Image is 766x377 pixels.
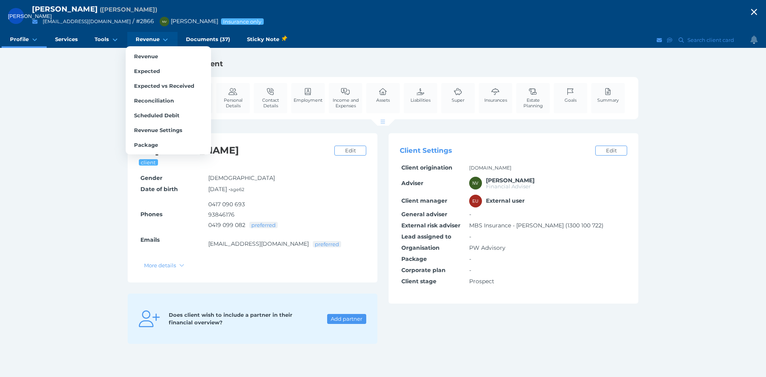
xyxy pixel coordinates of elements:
a: Scheduled Debit [126,108,211,122]
span: NV [472,181,478,186]
span: Sticky Note [247,35,286,43]
div: John Allington [8,8,24,24]
span: Income and Expenses [331,97,360,109]
span: [DATE] • [208,186,244,193]
span: Insurance only [223,18,262,25]
span: More details [140,262,178,268]
div: Nancy Vos [469,177,482,189]
a: Services [47,32,86,48]
span: Corporate plan [401,266,446,274]
span: Adviser [401,180,423,187]
span: Expected vs Received [134,83,194,89]
a: Expected vs Received [126,78,211,93]
span: Expected [134,68,160,74]
span: Prospect [469,278,494,285]
span: Financial Adviser [486,183,531,189]
span: Revenue [134,53,158,59]
span: Preferred name [100,6,157,13]
span: Scheduled Debit [134,112,180,118]
button: Search client card [675,35,738,45]
a: Revenue [127,32,178,48]
span: Package [134,142,158,148]
span: preferred [251,222,276,228]
a: Expected [126,63,211,78]
span: preferred [314,241,340,247]
a: Reconciliation [126,93,211,108]
span: - [469,266,471,274]
span: Super [452,97,464,103]
a: Personal Details [216,83,250,113]
span: Package [401,255,427,263]
span: External risk adviser [401,222,460,229]
span: Emails [140,236,160,243]
span: Client origination [401,164,452,171]
span: Documents (37) [186,36,230,43]
span: Search client card [686,37,738,43]
span: Services [55,36,78,43]
span: Client Settings [400,147,452,155]
a: Contact Details [254,83,287,113]
a: Estate Planning [516,83,550,113]
span: Employment [294,97,322,103]
span: PW Advisory [469,244,505,251]
h1: Details and Management [128,59,638,69]
a: Revenue [126,49,211,63]
span: [DEMOGRAPHIC_DATA] [208,174,275,182]
a: 93846176 [208,211,235,218]
a: Package [126,137,211,152]
span: Edit [602,147,620,154]
span: Summary [597,97,619,103]
span: Client manager [401,197,447,204]
span: Edit [342,147,359,154]
span: Tools [95,36,109,43]
span: [PERSON_NAME] [156,18,218,25]
button: More details [140,260,188,270]
span: Organisation [401,244,440,251]
span: Lead assigned to [401,233,451,240]
h2: Mr [PERSON_NAME] [139,144,330,157]
a: Revenue Settings [126,122,211,137]
a: Income and Expenses [329,83,362,113]
span: Nancy Vos [486,177,535,184]
a: Liabilities [409,83,432,107]
span: Assets [376,97,390,103]
span: Revenue Settings [134,127,182,133]
a: Insurances [482,83,509,107]
span: Personal Details [218,97,248,109]
span: Date of birth [140,186,178,193]
button: Add partner [327,314,366,324]
span: NV [162,20,166,24]
span: [PERSON_NAME] [32,4,98,14]
div: Nancy Vos [160,17,169,26]
a: 0417 090 693 [208,201,245,208]
span: Add partner [328,316,366,322]
span: Gender [140,174,162,182]
a: [EMAIL_ADDRESS][DOMAIN_NAME] [208,240,309,247]
a: Profile [2,32,47,48]
span: General adviser [401,211,447,218]
span: Reconciliation [134,97,174,104]
small: age 62 [230,187,244,192]
a: [EMAIL_ADDRESS][DOMAIN_NAME] [43,18,131,24]
a: Edit [595,146,627,156]
button: Email [655,35,663,45]
span: MBS Insurance - [PERSON_NAME] (1300 100 722) [469,222,604,229]
span: Insurances [484,97,507,103]
div: External user [469,195,482,207]
span: - [469,211,471,218]
span: Phones [140,211,162,218]
td: [DOMAIN_NAME] [468,162,627,174]
a: Employment [292,83,324,107]
span: Goals [565,97,576,103]
span: Revenue [136,36,160,43]
span: EU [472,199,478,203]
span: [PERSON_NAME] [8,13,52,19]
span: External user [486,197,525,204]
span: Does client wish to include a partner in their financial overview? [169,312,292,326]
span: - [469,233,471,240]
span: Contact Details [256,97,285,109]
a: 0419 099 082 [208,221,245,229]
span: - [469,255,471,263]
button: SMS [666,35,674,45]
span: Liabilities [411,97,430,103]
